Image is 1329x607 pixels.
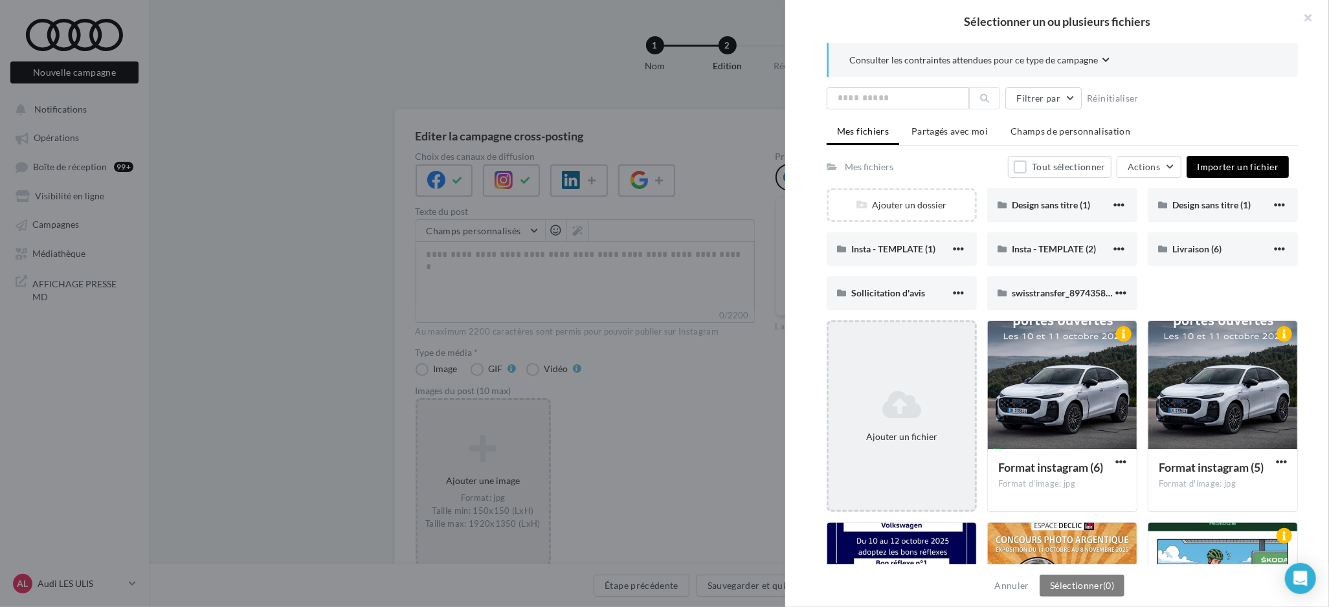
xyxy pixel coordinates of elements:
span: Actions [1128,161,1160,172]
div: Format d'image: jpg [1159,478,1287,490]
button: Réinitialiser [1082,91,1144,106]
button: Importer un fichier [1187,156,1289,178]
div: Open Intercom Messenger [1285,563,1316,594]
button: Consulter les contraintes attendues pour ce type de campagne [849,53,1110,69]
span: Sollicitation d'avis [851,287,925,298]
span: Mes fichiers [837,126,889,137]
h2: Sélectionner un ou plusieurs fichiers [806,16,1308,27]
div: Format d'image: jpg [998,478,1126,490]
span: Format instagram (5) [1159,460,1264,474]
button: Actions [1117,156,1181,178]
button: Filtrer par [1005,87,1082,109]
span: Champs de personnalisation [1011,126,1130,137]
div: Ajouter un fichier [834,430,970,443]
span: (0) [1103,580,1114,591]
span: Design sans titre (1) [1012,199,1090,210]
div: Mes fichiers [845,160,893,173]
span: Livraison (6) [1172,243,1222,254]
span: Importer un fichier [1197,161,1279,172]
button: Tout sélectionner [1008,156,1111,178]
span: Insta - TEMPLATE (1) [851,243,935,254]
span: Insta - TEMPLATE (2) [1012,243,1096,254]
div: Ajouter un dossier [829,199,975,212]
span: Design sans titre (1) [1172,199,1251,210]
span: Partagés avec moi [911,126,988,137]
button: Annuler [990,578,1034,593]
span: Consulter les contraintes attendues pour ce type de campagne [849,54,1098,67]
span: swisstransfer_8974358b-caa4-4894-9ad3-cd76bbce0dc9 [1012,287,1243,298]
span: Format instagram (6) [998,460,1103,474]
button: Sélectionner(0) [1040,575,1124,597]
